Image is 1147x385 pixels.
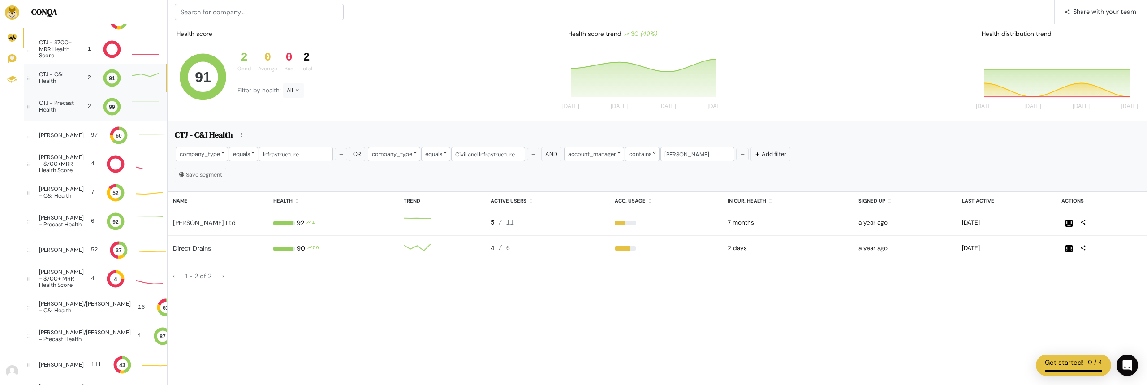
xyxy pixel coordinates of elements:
[24,92,167,121] a: CTJ - Precast Health 2 99
[208,272,211,280] span: 2
[173,219,236,227] a: [PERSON_NAME] Ltd
[6,365,18,378] img: Avatar
[91,274,95,283] div: 4
[175,28,214,40] div: Health score
[283,83,304,98] div: All
[301,65,312,73] div: Total
[39,329,131,342] div: [PERSON_NAME]/[PERSON_NAME] - Precast Health
[168,192,268,210] th: Name
[562,104,579,110] tspan: [DATE]
[138,332,142,340] div: 1
[138,303,145,311] div: 16
[498,245,510,252] span: / 6
[728,218,847,227] div: 2025-01-20 12:00am
[39,247,84,253] div: [PERSON_NAME]
[175,168,226,182] button: Save segment
[39,362,84,368] div: [PERSON_NAME]
[91,360,101,369] div: 111
[750,147,790,161] button: Add filter
[229,147,258,161] div: equals
[498,219,514,226] span: / 11
[561,26,730,42] div: Health score trend
[91,131,98,139] div: 97
[421,147,450,161] div: equals
[615,198,646,204] u: Acc. Usage
[491,218,604,228] div: 5
[975,26,1143,42] div: Health distribution trend
[858,244,951,253] div: 2024-05-31 08:05am
[353,150,361,158] span: Or
[297,218,304,228] div: 92
[39,132,84,138] div: [PERSON_NAME]
[24,350,167,379] a: [PERSON_NAME] 111 43
[176,147,228,161] div: company_type
[91,160,95,168] div: 4
[39,39,77,59] div: CTJ - $700+ MRR Health Score
[24,293,167,322] a: [PERSON_NAME]/[PERSON_NAME] - C&I Health 16 61
[189,272,193,280] span: -
[258,65,277,73] div: Average
[728,244,847,253] div: 2025-08-18 12:00am
[39,71,73,84] div: CTJ - C&I Health
[640,30,657,38] i: (49%)
[5,5,19,20] img: Brand
[1117,355,1138,376] div: Open Intercom Messenger
[173,244,211,252] a: Direct Drains
[728,198,766,204] u: In cur. health
[84,45,91,53] div: 1
[39,301,131,314] div: [PERSON_NAME]/[PERSON_NAME] - C&I Health
[285,65,293,73] div: Bad
[82,102,91,111] div: 2
[707,104,724,110] tspan: [DATE]
[615,221,717,225] div: 45%
[623,30,657,39] div: 30
[185,272,189,280] span: 1
[659,104,676,110] tspan: [DATE]
[349,147,365,161] button: Or
[273,198,293,204] u: Health
[258,51,277,65] div: 0
[80,74,91,82] div: 2
[91,217,95,225] div: 6
[301,51,312,65] div: 2
[625,147,660,161] div: contains
[173,272,175,280] span: ‹
[1121,104,1138,110] tspan: [DATE]
[39,269,84,288] div: [PERSON_NAME] - $700+ MRR Health Score
[175,4,344,20] input: Search for company...
[1056,192,1147,210] th: Actions
[962,244,1051,253] div: 2025-08-18 10:50am
[24,150,167,178] a: [PERSON_NAME] - $700+MRR Health Score 4
[175,130,233,143] h5: CTJ - C&I Health
[491,244,604,254] div: 4
[237,51,251,65] div: 2
[297,244,305,254] div: 90
[168,268,1147,284] nav: page navigation
[976,104,993,110] tspan: [DATE]
[24,236,167,264] a: [PERSON_NAME] 52 37
[962,218,1051,227] div: 2025-08-18 08:18pm
[39,215,84,228] div: [PERSON_NAME] - Precast Health
[24,64,167,92] a: CTJ - C&I Health 2 91
[858,218,951,227] div: 2024-05-15 01:22pm
[1045,358,1083,368] div: Get started!
[615,246,717,251] div: 67%
[24,264,167,293] a: [PERSON_NAME] - $700+ MRR Health Score 4 4
[31,7,160,17] h5: CONQA
[24,121,167,150] a: [PERSON_NAME] 97 60
[1073,104,1090,110] tspan: [DATE]
[858,198,885,204] u: Signed up
[237,87,283,94] span: Filter by health:
[541,147,561,161] button: And
[222,272,224,280] span: ›
[957,192,1056,210] th: Last active
[285,51,293,65] div: 0
[39,186,84,199] div: [PERSON_NAME] - C&I Health
[24,207,167,236] a: [PERSON_NAME] - Precast Health 6 92
[24,35,167,64] a: CTJ - $700+ MRR Health Score 1
[368,147,420,161] div: company_type
[200,272,206,280] span: of
[491,198,526,204] u: Active users
[312,218,315,228] div: 1
[24,178,167,207] a: [PERSON_NAME] - C&I Health 7 52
